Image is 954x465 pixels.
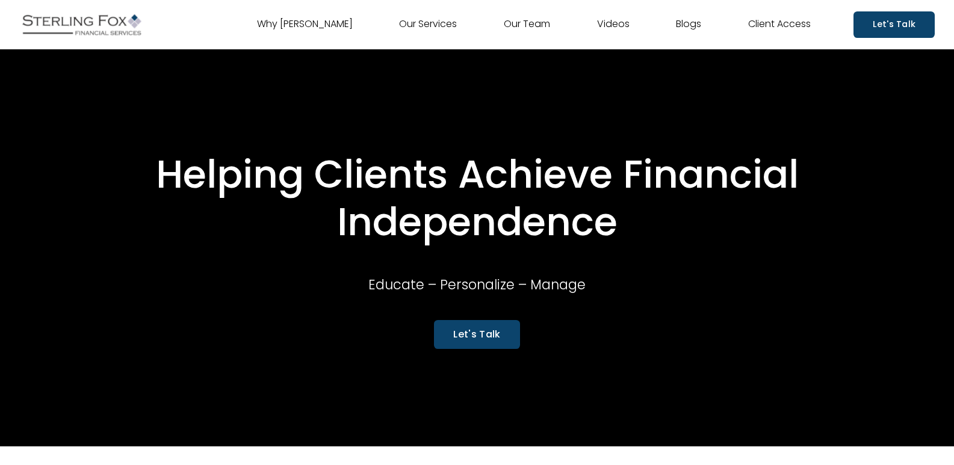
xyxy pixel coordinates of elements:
a: Let's Talk [853,11,935,37]
img: Sterling Fox Financial Services [19,10,144,40]
p: Educate – Personalize – Manage [303,273,651,297]
a: Blogs [676,15,701,34]
a: Let's Talk [434,320,519,348]
h1: Helping Clients Achieve Financial Independence [56,151,899,246]
a: Client Access [748,15,811,34]
a: Our Team [504,15,550,34]
a: Videos [597,15,630,34]
a: Our Services [399,15,457,34]
a: Why [PERSON_NAME] [257,15,353,34]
